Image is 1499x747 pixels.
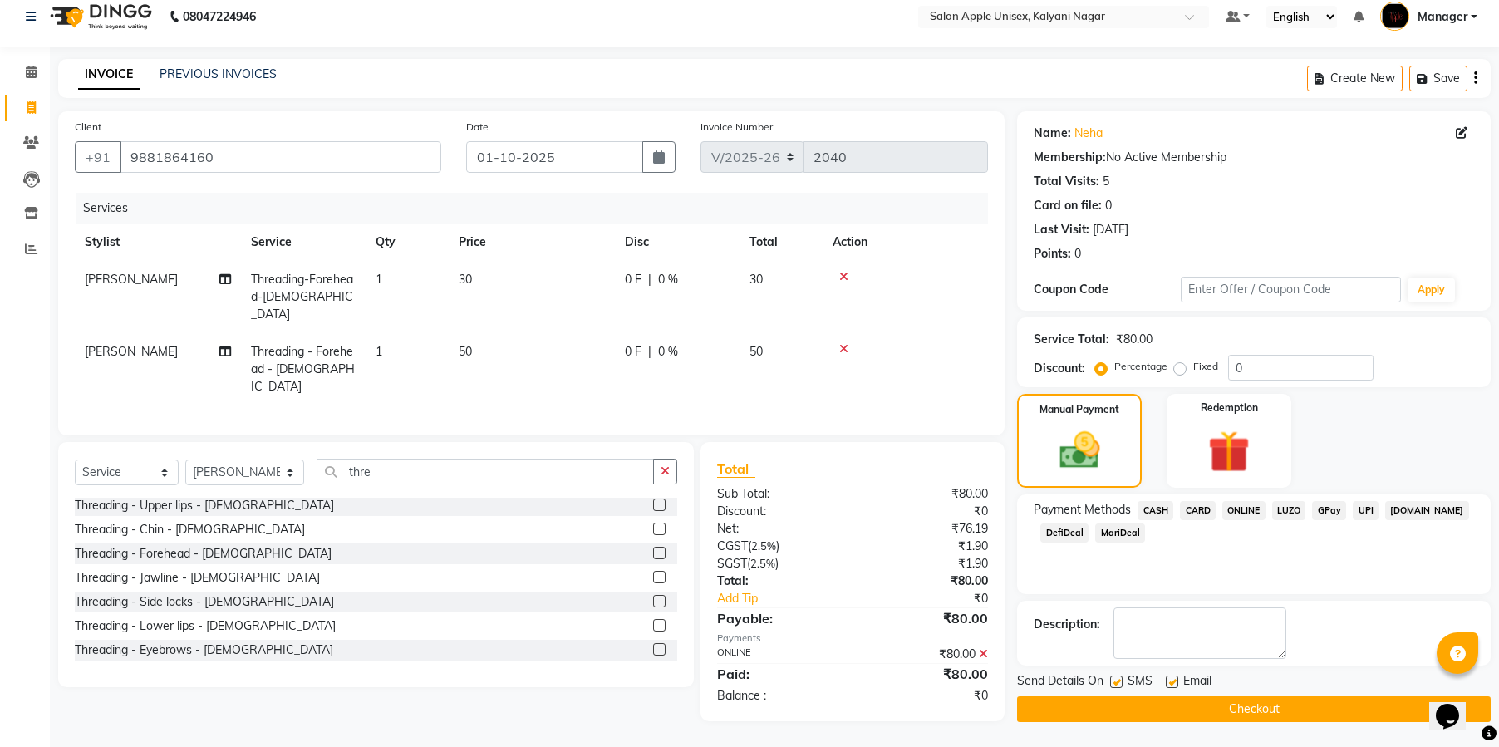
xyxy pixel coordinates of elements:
span: DefiDeal [1040,523,1089,543]
th: Action [823,224,988,261]
div: 5 [1103,173,1109,190]
div: Paid: [705,664,853,684]
span: Threading-Forehead-[DEMOGRAPHIC_DATA] [251,272,353,322]
span: 1 [376,344,382,359]
div: Description: [1034,616,1100,633]
th: Service [241,224,366,261]
span: Payment Methods [1034,501,1131,518]
span: 2.5% [750,557,775,570]
span: SMS [1128,672,1153,693]
span: [PERSON_NAME] [85,272,178,287]
span: 50 [749,344,763,359]
label: Fixed [1193,359,1218,374]
div: ₹80.00 [853,608,1000,628]
div: 0 [1074,245,1081,263]
span: Send Details On [1017,672,1103,693]
span: Total [717,460,755,478]
div: Threading - Jawline - [DEMOGRAPHIC_DATA] [75,569,320,587]
span: Email [1183,672,1211,693]
th: Qty [366,224,449,261]
span: ONLINE [1222,501,1266,520]
span: UPI [1353,501,1379,520]
button: Apply [1408,278,1455,302]
img: _gift.svg [1195,425,1263,478]
span: MariDeal [1095,523,1145,543]
div: Service Total: [1034,331,1109,348]
input: Enter Offer / Coupon Code [1181,277,1401,302]
div: [DATE] [1093,221,1128,238]
label: Percentage [1114,359,1167,374]
span: CGST [717,538,748,553]
div: ₹80.00 [853,485,1000,503]
div: ₹1.90 [853,538,1000,555]
button: Create New [1307,66,1403,91]
div: Threading - Forehead - [DEMOGRAPHIC_DATA] [75,545,332,563]
button: Checkout [1017,696,1491,722]
div: Payments [717,632,989,646]
span: CASH [1138,501,1173,520]
div: 0 [1105,197,1112,214]
button: +91 [75,141,121,173]
div: Total Visits: [1034,173,1099,190]
label: Client [75,120,101,135]
div: Threading - Upper lips - [DEMOGRAPHIC_DATA] [75,497,334,514]
div: Payable: [705,608,853,628]
input: Search by Name/Mobile/Email/Code [120,141,441,173]
th: Total [740,224,823,261]
span: 2.5% [751,539,776,553]
span: GPay [1312,501,1346,520]
div: ₹76.19 [853,520,1000,538]
div: Discount: [1034,360,1085,377]
div: Services [76,193,1000,224]
div: Name: [1034,125,1071,142]
div: ₹1.90 [853,555,1000,573]
div: Threading - Side locks - [DEMOGRAPHIC_DATA] [75,593,334,611]
div: Coupon Code [1034,281,1181,298]
div: ONLINE [705,646,853,663]
div: Points: [1034,245,1071,263]
span: [DOMAIN_NAME] [1385,501,1469,520]
label: Redemption [1201,401,1258,415]
span: 30 [749,272,763,287]
label: Date [466,120,489,135]
span: SGST [717,556,747,571]
div: Card on file: [1034,197,1102,214]
th: Disc [615,224,740,261]
span: CARD [1180,501,1216,520]
span: LUZO [1272,501,1306,520]
div: ₹0 [853,687,1000,705]
div: No Active Membership [1034,149,1474,166]
a: Neha [1074,125,1103,142]
input: Search or Scan [317,459,654,484]
div: ₹0 [877,590,1001,607]
button: Save [1409,66,1467,91]
div: ₹80.00 [853,646,1000,663]
div: Threading - Lower lips - [DEMOGRAPHIC_DATA] [75,617,336,635]
span: | [648,271,651,288]
span: 30 [459,272,472,287]
img: Manager [1380,2,1409,31]
span: 0 F [625,271,641,288]
span: | [648,343,651,361]
span: 0 F [625,343,641,361]
th: Price [449,224,615,261]
div: ₹80.00 [1116,331,1153,348]
a: PREVIOUS INVOICES [160,66,277,81]
div: Total: [705,573,853,590]
div: Threading - Eyebrows - [DEMOGRAPHIC_DATA] [75,641,333,659]
div: ₹0 [853,503,1000,520]
a: INVOICE [78,60,140,90]
span: Threading - Forehead - [DEMOGRAPHIC_DATA] [251,344,355,394]
th: Stylist [75,224,241,261]
div: ₹80.00 [853,573,1000,590]
div: Sub Total: [705,485,853,503]
div: Net: [705,520,853,538]
span: 50 [459,344,472,359]
div: ₹80.00 [853,664,1000,684]
div: Threading - Chin - [DEMOGRAPHIC_DATA] [75,521,305,538]
div: Last Visit: [1034,221,1089,238]
div: ( ) [705,555,853,573]
img: _cash.svg [1047,427,1113,474]
span: [PERSON_NAME] [85,344,178,359]
label: Invoice Number [700,120,773,135]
